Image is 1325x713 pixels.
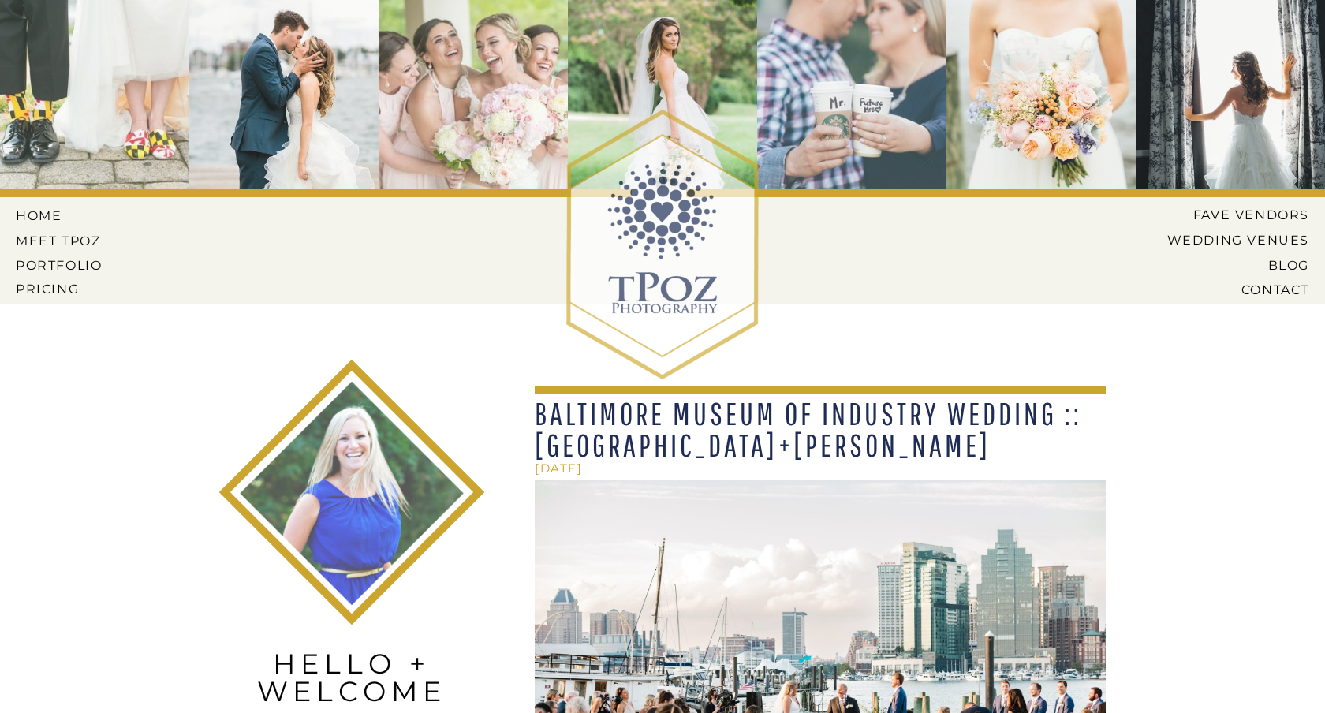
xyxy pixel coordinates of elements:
a: PORTFOLIO [16,258,106,272]
a: HOME [16,208,87,222]
h2: [DATE] [535,461,811,476]
a: Baltimore Museum of Industry Wedding :: [GEOGRAPHIC_DATA]+[PERSON_NAME] [535,395,1082,463]
a: Fave Vendors [1180,207,1309,222]
a: Wedding Venues [1143,233,1309,247]
a: Pricing [16,282,106,296]
a: CONTACT [1185,282,1309,297]
h2: hello + welcome [219,650,484,706]
a: BLOG [1155,258,1309,272]
a: MEET tPoz [16,233,102,248]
